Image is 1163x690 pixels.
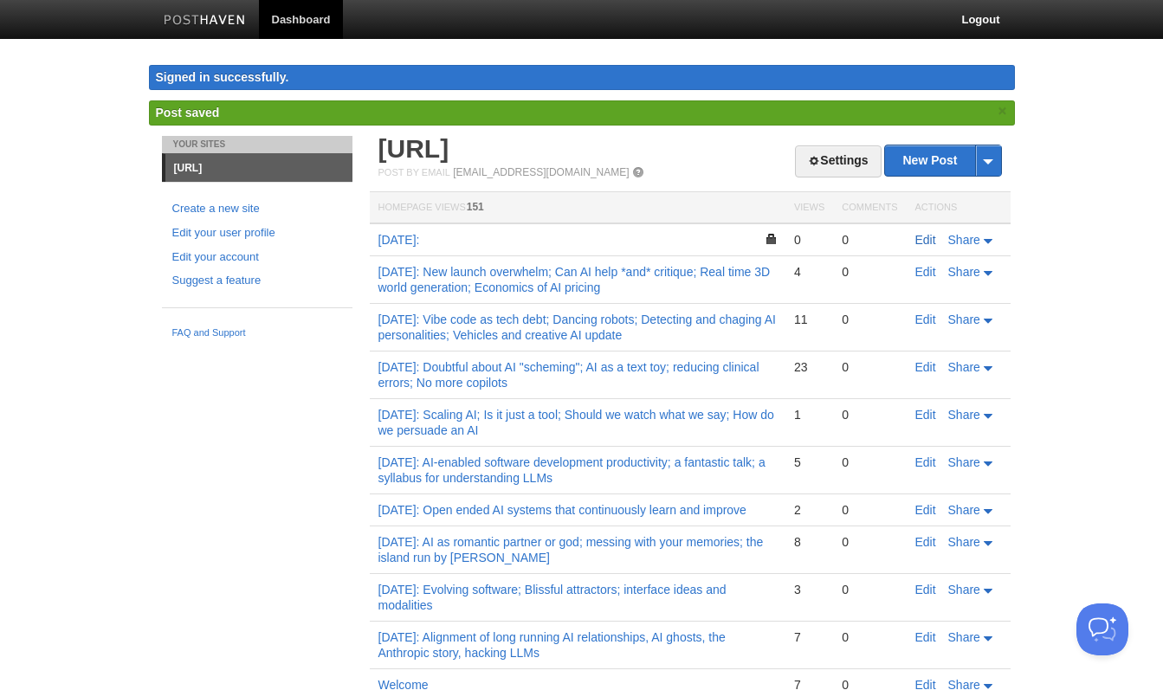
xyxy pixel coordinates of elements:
div: 0 [842,534,897,550]
div: 0 [842,582,897,597]
a: Suggest a feature [172,272,342,290]
a: [DATE]: AI-enabled software development productivity; a fantastic talk; a syllabus for understand... [378,455,766,485]
a: Edit [915,583,936,596]
div: 0 [842,232,897,248]
a: [URL] [165,154,352,182]
a: Edit your user profile [172,224,342,242]
div: 0 [842,407,897,422]
a: Edit [915,265,936,279]
a: × [995,100,1011,122]
span: Share [948,583,980,596]
span: Share [948,233,980,247]
a: [DATE]: Vibe code as tech debt; Dancing robots; Detecting and chaging AI personalities; Vehicles ... [378,313,776,342]
span: Post saved [156,106,220,119]
span: Post by Email [378,167,450,177]
span: Share [948,313,980,326]
a: Edit [915,535,936,549]
a: Edit [915,313,936,326]
span: Share [948,503,980,517]
div: 0 [842,359,897,375]
a: [EMAIL_ADDRESS][DOMAIN_NAME] [453,166,629,178]
a: Create a new site [172,200,342,218]
div: 11 [794,312,824,327]
div: 5 [794,455,824,470]
div: 0 [842,455,897,470]
span: Share [948,535,980,549]
iframe: Help Scout Beacon - Open [1076,603,1128,655]
a: [DATE]: Doubtful about AI "scheming"; AI as a text toy; reducing clinical errors; No more copilots [378,360,759,390]
div: 0 [842,312,897,327]
span: Share [948,408,980,422]
th: Views [785,192,833,224]
a: [DATE]: Scaling AI; Is it just a tool; Should we watch what we say; How do we persuade an AI [378,408,774,437]
th: Actions [907,192,1011,224]
th: Homepage Views [370,192,785,224]
div: 1 [794,407,824,422]
a: Edit [915,630,936,644]
a: FAQ and Support [172,326,342,341]
li: Your Sites [162,136,352,153]
a: Edit [915,408,936,422]
a: Edit [915,503,936,517]
div: 3 [794,582,824,597]
a: [URL] [378,134,449,163]
a: Edit [915,455,936,469]
div: 0 [842,502,897,518]
span: Share [948,630,980,644]
div: 23 [794,359,824,375]
img: Posthaven-bar [164,15,246,28]
div: 0 [842,264,897,280]
span: Share [948,360,980,374]
a: Edit [915,233,936,247]
div: 4 [794,264,824,280]
span: Share [948,265,980,279]
span: Share [948,455,980,469]
a: [DATE]: [378,233,420,247]
a: [DATE]: New launch overwhelm; Can AI help *and* critique; Real time 3D world generation; Economic... [378,265,771,294]
div: Signed in successfully. [149,65,1015,90]
a: Edit your account [172,248,342,267]
a: [DATE]: Evolving software; Blissful attractors; interface ideas and modalities [378,583,727,612]
a: Settings [795,145,881,177]
div: 0 [794,232,824,248]
div: 7 [794,629,824,645]
th: Comments [833,192,906,224]
span: 151 [467,201,484,213]
a: [DATE]: Open ended AI systems that continuously learn and improve [378,503,746,517]
a: Edit [915,360,936,374]
a: [DATE]: Alignment of long running AI relationships, AI ghosts, the Anthropic story, hacking LLMs [378,630,726,660]
div: 2 [794,502,824,518]
div: 8 [794,534,824,550]
div: 0 [842,629,897,645]
a: [DATE]: AI as romantic partner or god; messing with your memories; the island run by [PERSON_NAME] [378,535,764,564]
a: New Post [885,145,1000,176]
